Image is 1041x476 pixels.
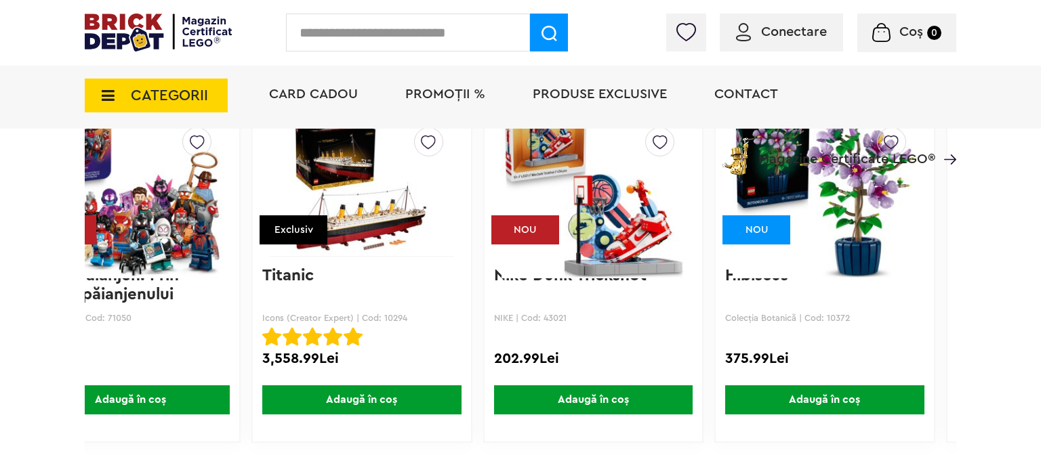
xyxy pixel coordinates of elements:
[485,385,703,414] a: Adaugă în coș
[733,91,917,281] img: Hibiscus
[725,350,924,368] div: 375.99Lei
[323,327,342,346] img: Evaluare cu stele
[758,135,935,166] span: Magazine Certificate LEGO®
[262,350,462,368] div: 3,558.99Lei
[494,313,693,323] p: NIKE | Cod: 43021
[494,385,693,414] span: Adaugă în coș
[344,327,363,346] img: Evaluare cu stele
[31,350,230,368] div: 19.99Lei
[270,116,454,256] img: Titanic
[714,87,778,101] a: Contact
[262,385,462,414] span: Adaugă în coș
[262,313,462,323] p: Icons (Creator Expert) | Cod: 10294
[494,267,647,284] a: Nike Dunk Trickshot
[405,87,485,101] a: PROMOȚII %
[260,215,327,244] div: Exclusiv
[899,25,923,39] span: Coș
[31,313,230,323] p: Minifigurine | Cod: 71050
[39,91,223,281] img: Omul Păianjen: Prin lumea păianjenului
[31,385,230,414] span: Adaugă în coș
[736,25,827,39] a: Conectare
[494,350,693,368] div: 202.99Lei
[761,25,827,39] span: Conectare
[262,327,281,346] img: Evaluare cu stele
[269,87,358,101] a: Card Cadou
[491,215,559,244] div: NOU
[533,87,667,101] a: Produse exclusive
[716,385,934,414] a: Adaugă în coș
[935,135,956,148] a: Magazine Certificate LEGO®
[262,267,314,284] a: Titanic
[131,88,208,103] span: CATEGORII
[31,267,184,303] a: Omul Păianjen: Prin lumea păianjenului
[253,385,471,414] a: Adaugă în coș
[725,267,788,284] a: Hibiscus
[927,26,941,40] small: 0
[502,91,686,281] img: Nike Dunk Trickshot
[722,215,790,244] div: NOU
[22,385,240,414] a: Adaugă în coș
[283,327,302,346] img: Evaluare cu stele
[725,385,924,414] span: Adaugă în coș
[303,327,322,346] img: Evaluare cu stele
[725,313,924,323] p: Colecția Botanică | Cod: 10372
